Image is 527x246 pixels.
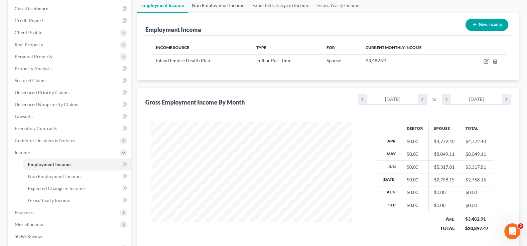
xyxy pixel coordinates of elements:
div: $0.00 [407,164,423,170]
th: Apr [377,135,401,148]
div: Avg. [434,216,455,222]
td: $5,317.81 [460,160,494,173]
span: Lawsuits [15,114,33,119]
a: Secured Claims [9,75,131,87]
a: Property Analysis [9,63,131,75]
div: $0.00 [434,202,455,209]
div: $2,758.15 [434,176,455,183]
span: Expenses [15,209,34,215]
th: May [377,148,401,160]
span: Property Analysis [15,66,52,71]
a: SOFA Review [9,230,131,242]
span: For [327,45,335,50]
a: Credit Report [9,15,131,27]
a: Unsecured Priority Claims [9,87,131,99]
a: Lawsuits [9,111,131,123]
i: chevron_right [418,94,427,104]
iframe: Intercom live chat [504,223,520,239]
span: $3,482.91 [366,58,386,63]
div: Gross Employment Income By Month [145,98,245,106]
a: Gross Yearly Income [23,194,131,206]
div: $0.00 [407,151,423,157]
div: $0.00 [407,138,423,145]
i: chevron_right [502,94,511,104]
a: Unsecured Nonpriority Claims [9,99,131,111]
div: Employment Income [145,26,201,34]
span: Type [256,45,266,50]
div: $0.00 [407,189,423,196]
th: Spouse [428,122,460,135]
td: $0.00 [460,199,494,212]
i: chevron_left [442,94,451,104]
span: to [432,96,437,103]
div: TOTAL [434,225,455,232]
div: $4,772.40 [434,138,455,145]
span: Income Source [156,45,189,50]
div: $3,482.91 [465,216,488,222]
span: Current Monthly Income [366,45,422,50]
div: $0.00 [407,202,423,209]
span: Codebtors Insiders & Notices [15,137,75,143]
span: 2 [518,223,523,229]
div: $0.00 [407,176,423,183]
span: Unsecured Priority Claims [15,90,69,95]
span: Credit Report [15,18,43,23]
td: $0.00 [460,186,494,199]
div: $0.00 [434,189,455,196]
span: Case Dashboard [15,6,49,11]
span: Client Profile [15,30,42,35]
a: Non Employment Income [23,170,131,182]
td: $2,758.15 [460,173,494,186]
th: Debtor [401,122,428,135]
span: Spouse [327,58,341,63]
i: chevron_left [358,94,367,104]
a: Executory Contracts [9,123,131,134]
th: Aug [377,186,401,199]
span: Employment Income [28,161,70,167]
a: Employment Income [23,158,131,170]
div: $5,317.81 [434,164,455,170]
span: Secured Claims [15,78,47,83]
span: Miscellaneous [15,221,44,227]
div: [DATE] [451,94,502,104]
td: $4,772.40 [460,135,494,148]
div: $20,897.47 [465,225,488,232]
a: Expected Change in Income [23,182,131,194]
span: Inland Empire Health Plan [156,58,210,63]
th: Sep [377,199,401,212]
span: Executory Contracts [15,125,57,131]
span: Personal Property [15,54,53,59]
span: Income [15,149,30,155]
span: SOFA Review [15,233,42,239]
span: Non Employment Income [28,173,80,179]
span: Real Property [15,42,43,47]
button: New Income [465,19,508,31]
a: Case Dashboard [9,3,131,15]
th: [DATE] [377,173,401,186]
span: Full or Part Time [256,58,291,63]
div: [DATE] [367,94,418,104]
div: $8,049.11 [434,151,455,157]
td: $8,049.11 [460,148,494,160]
th: Jun [377,160,401,173]
span: Gross Yearly Income [28,197,70,203]
th: Total [460,122,494,135]
span: Unsecured Nonpriority Claims [15,102,78,107]
span: Expected Change in Income [28,185,85,191]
